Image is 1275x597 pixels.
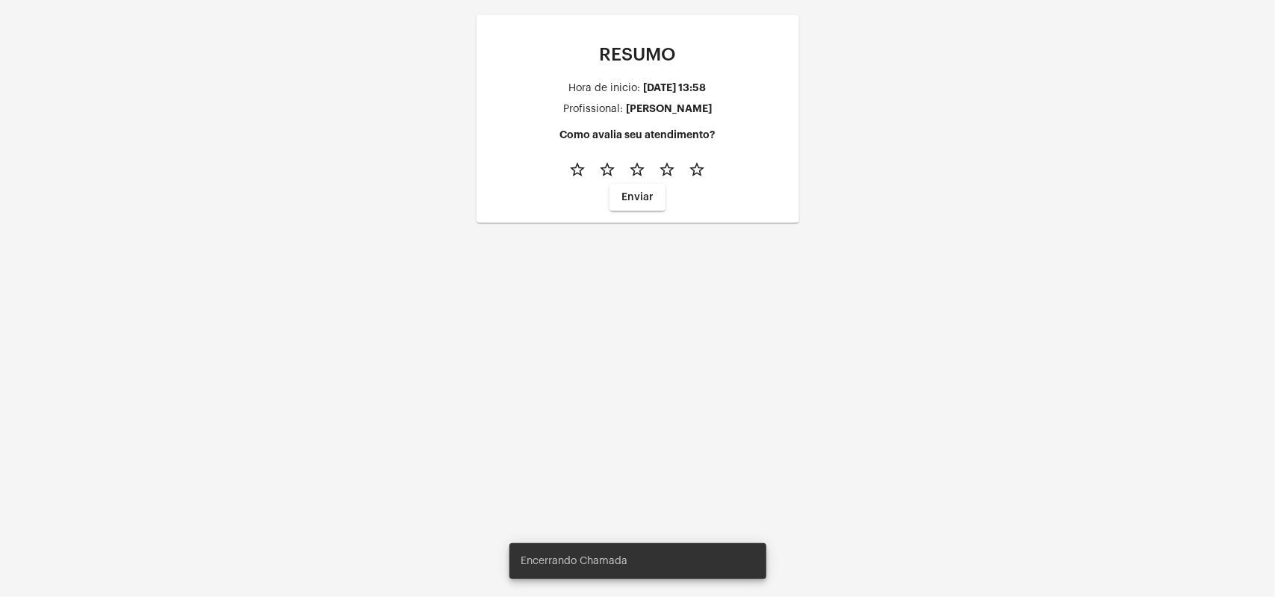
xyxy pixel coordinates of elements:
[644,82,707,93] div: [DATE] 13:58
[488,129,787,140] h4: Como avalia seu atendimento?
[569,161,587,179] mat-icon: star_border
[599,161,617,179] mat-icon: star_border
[626,103,712,114] div: [PERSON_NAME]
[659,161,677,179] mat-icon: star_border
[689,161,707,179] mat-icon: star_border
[521,554,628,569] span: Encerrando Chamada
[621,192,654,202] span: Enviar
[609,184,666,211] button: Enviar
[563,104,623,115] div: Profissional:
[569,83,641,94] div: Hora de inicio:
[488,45,787,64] p: RESUMO
[629,161,647,179] mat-icon: star_border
